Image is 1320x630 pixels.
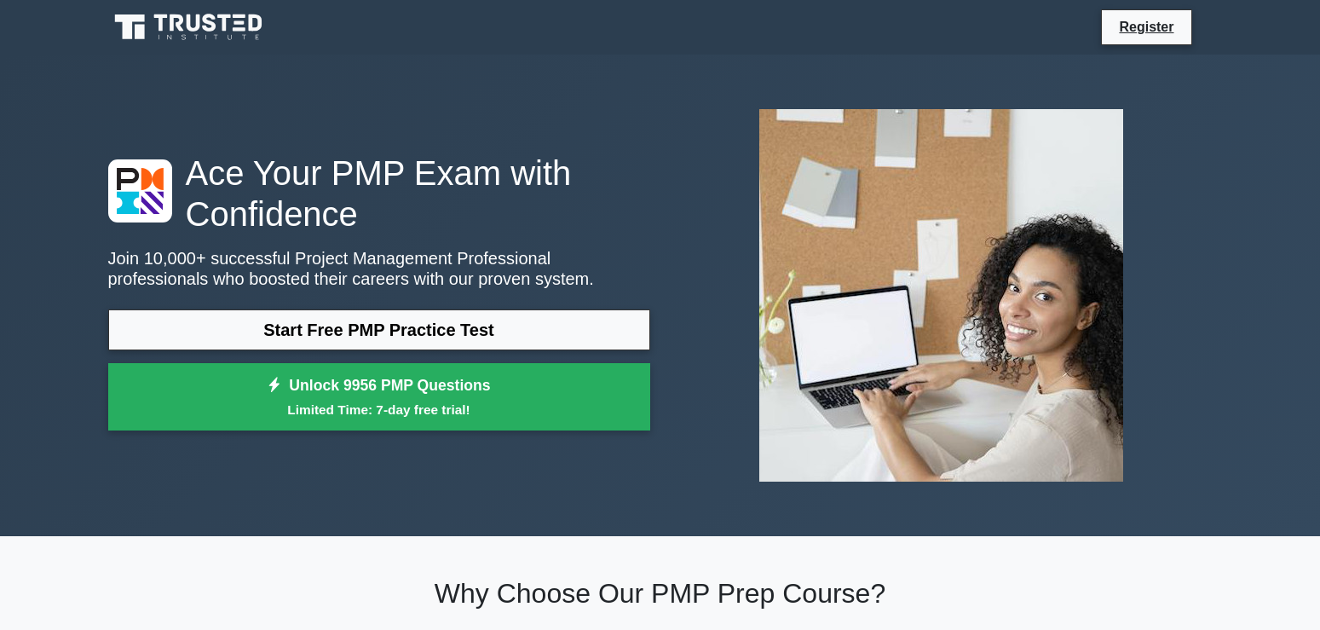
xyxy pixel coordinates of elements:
[108,248,650,289] p: Join 10,000+ successful Project Management Professional professionals who boosted their careers w...
[1109,16,1184,38] a: Register
[108,363,650,431] a: Unlock 9956 PMP QuestionsLimited Time: 7-day free trial!
[108,577,1213,610] h2: Why Choose Our PMP Prep Course?
[108,309,650,350] a: Start Free PMP Practice Test
[108,153,650,234] h1: Ace Your PMP Exam with Confidence
[130,400,629,419] small: Limited Time: 7-day free trial!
